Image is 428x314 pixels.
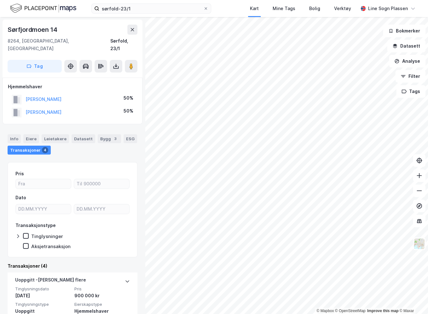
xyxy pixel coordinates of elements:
[8,25,59,35] div: Sørfjordmoen 14
[389,55,425,67] button: Analyse
[383,25,425,37] button: Bokmerker
[387,40,425,52] button: Datasett
[16,204,71,214] input: DD.MM.YYYY
[74,204,129,214] input: DD.MM.YYYY
[250,5,259,12] div: Kart
[112,136,119,142] div: 3
[31,243,71,249] div: Aksjetransaksjon
[395,70,425,83] button: Filter
[8,262,137,270] div: Transaksjoner (4)
[8,60,62,73] button: Tag
[15,170,24,177] div: Pris
[110,37,137,52] div: Sørfold, 23/1
[31,233,63,239] div: Tinglysninger
[316,309,334,313] a: Mapbox
[15,276,86,286] div: Uoppgitt - [PERSON_NAME] flere
[334,5,351,12] div: Verktøy
[74,286,130,292] span: Pris
[98,134,121,143] div: Bygg
[74,292,130,299] div: 900 000 kr
[367,309,398,313] a: Improve this map
[15,292,71,299] div: [DATE]
[8,37,110,52] div: 8264, [GEOGRAPHIC_DATA], [GEOGRAPHIC_DATA]
[124,134,137,143] div: ESG
[368,5,408,12] div: Line Sogn Plassen
[23,134,39,143] div: Eiere
[15,286,71,292] span: Tinglysningsdato
[273,5,295,12] div: Mine Tags
[124,94,133,102] div: 50%
[413,238,425,250] img: Z
[396,284,428,314] iframe: Chat Widget
[10,3,76,14] img: logo.f888ab2527a4732fd821a326f86c7f29.svg
[8,146,51,154] div: Transaksjoner
[8,134,21,143] div: Info
[16,179,71,189] input: Fra
[72,134,95,143] div: Datasett
[309,5,320,12] div: Bolig
[396,284,428,314] div: Kontrollprogram for chat
[15,222,56,229] div: Transaksjonstype
[396,85,425,98] button: Tags
[124,107,133,115] div: 50%
[42,147,48,153] div: 4
[42,134,69,143] div: Leietakere
[8,83,137,90] div: Hjemmelshaver
[99,4,203,13] input: Søk på adresse, matrikkel, gårdeiere, leietakere eller personer
[335,309,366,313] a: OpenStreetMap
[15,302,71,307] span: Tinglysningstype
[74,179,129,189] input: Til 900000
[74,302,130,307] span: Eierskapstype
[15,194,26,201] div: Dato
